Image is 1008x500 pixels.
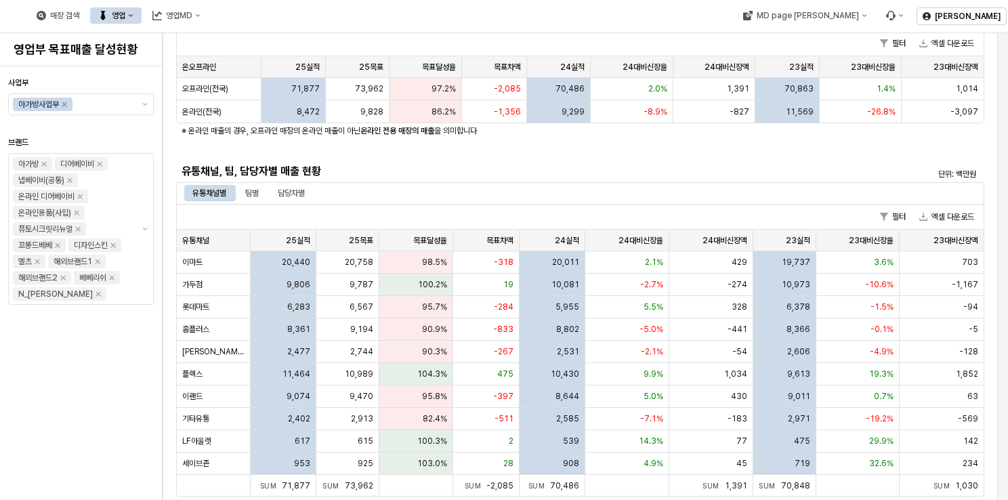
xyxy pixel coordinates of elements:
div: Menu item 6 [877,7,911,24]
span: 10,081 [551,279,579,290]
h5: 유통채널, 팀, 담당자별 매출 현황 [182,165,777,178]
span: 8,472 [297,106,320,117]
span: 목표달성율 [413,235,447,246]
span: 가두점 [182,279,203,290]
span: 23대비신장율 [851,62,896,72]
span: Sum [759,482,781,490]
span: 2,971 [788,413,810,424]
span: 14.3% [639,436,663,446]
div: 온라인 디어베이비 [18,190,75,203]
button: 제안 사항 표시 [137,94,153,114]
span: 9,299 [562,106,585,117]
span: 9,011 [788,391,810,402]
p: 단위: 백만원 [791,168,976,180]
button: 영업MD [144,7,209,24]
span: 70,848 [781,481,810,491]
span: 429 [732,257,747,268]
span: 세이브존 [182,458,209,469]
div: 꼬똥드베베 [18,238,52,252]
span: 25실적 [286,235,310,246]
span: LF아울렛 [182,436,211,446]
span: 23실적 [789,62,814,72]
span: 86.2% [432,106,456,117]
span: -397 [493,391,513,402]
span: 10,430 [551,369,579,379]
span: 2,585 [556,413,579,424]
span: -2.1% [641,346,663,357]
span: 1.4% [877,83,896,94]
span: 8,644 [555,391,579,402]
span: 9,787 [350,279,373,290]
span: 2,531 [557,346,579,357]
span: -7.1% [640,413,663,424]
div: 팀별 [237,185,267,201]
span: 98.5% [422,257,447,268]
button: 매장 검색 [28,7,87,24]
span: Sum [528,482,551,490]
div: Remove 꼬똥드베베 [55,243,60,248]
span: 19.3% [869,369,894,379]
span: 97.2% [432,83,456,94]
div: 영업 [112,11,125,20]
div: Remove 냅베이비(공통) [67,178,72,183]
button: [PERSON_NAME] [917,7,1007,25]
span: 오프라인(전국) [182,83,228,94]
div: 냅베이비(공통) [18,173,64,187]
span: 2,913 [351,413,373,424]
span: -0.1% [870,324,894,335]
span: 63 [967,391,978,402]
span: -827 [730,106,749,117]
span: 475 [794,436,810,446]
span: -3,097 [950,106,978,117]
span: 95.7% [422,301,447,312]
span: 2.0% [648,83,667,94]
div: 영업MD [166,11,192,20]
span: 5.5% [644,301,663,312]
span: 70,863 [784,83,814,94]
span: 703 [962,257,978,268]
span: -318 [494,257,513,268]
span: 430 [731,391,747,402]
span: -19.2% [866,413,894,424]
div: Remove 아가방사업부 [62,102,67,107]
div: 해외브랜드2 [18,271,58,285]
span: 1,852 [956,369,978,379]
div: Remove 온라인용품(사입) [74,210,79,215]
span: 20,758 [345,257,373,268]
div: 베베리쉬 [79,271,106,285]
button: MD page [PERSON_NAME] [734,7,875,24]
span: 6,283 [287,301,310,312]
span: 73,962 [345,481,373,491]
div: 담당자별 [270,185,313,201]
span: 10,973 [782,279,810,290]
div: Remove 온라인 디어베이비 [77,194,83,199]
button: 필터 [875,209,911,225]
span: 6,378 [786,301,810,312]
span: [PERSON_NAME] [182,346,245,357]
h4: 영업부 목표매출 달성현황 [14,43,148,56]
span: 719 [795,458,810,469]
span: 11,569 [786,106,814,117]
div: 퓨토시크릿리뉴얼 [18,222,72,236]
span: 9,470 [350,391,373,402]
span: 71,877 [291,83,320,94]
span: 328 [732,301,747,312]
span: 1,014 [956,83,978,94]
span: 2,477 [287,346,310,357]
span: 24실적 [555,235,579,246]
span: -511 [495,413,513,424]
span: 25실적 [295,62,320,72]
span: -1,167 [952,279,978,290]
div: Remove N_이야이야오 [96,291,101,297]
span: 82.4% [423,413,447,424]
span: 이랜드 [182,391,203,402]
span: 23대비신장율 [849,235,894,246]
span: 6,567 [350,301,373,312]
span: Sum [465,482,487,490]
span: 1,030 [955,481,978,491]
span: 234 [963,458,978,469]
span: 100.3% [417,436,447,446]
div: Remove 디자인스킨 [110,243,116,248]
span: 28 [503,458,513,469]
